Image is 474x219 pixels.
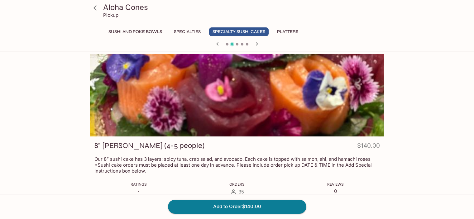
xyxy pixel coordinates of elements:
p: Pickup [103,12,118,18]
span: Reviews [327,182,344,187]
span: Orders [229,182,245,187]
button: Specialty Sushi Cakes [209,27,269,36]
h3: Aloha Cones [103,2,382,12]
span: 35 [238,189,244,195]
div: 8" Sushi Cake (4-5 people) [90,54,384,136]
span: Ratings [131,182,147,187]
h4: $140.00 [357,141,380,153]
p: Our 8” sushi cake has 3 layers: spicy tuna, crab salad, and avocado. Each cake is topped with sal... [94,156,380,174]
p: 0 [327,188,344,194]
button: Specialties [170,27,204,36]
h3: 8" [PERSON_NAME] (4-5 people) [94,141,204,150]
button: Add to Order$140.00 [168,200,306,213]
button: Sushi and Poke Bowls [105,27,165,36]
button: Platters [274,27,302,36]
p: - [131,188,147,194]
